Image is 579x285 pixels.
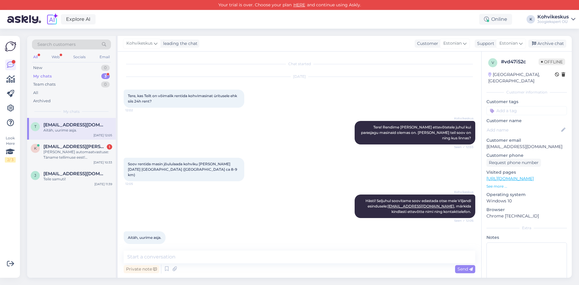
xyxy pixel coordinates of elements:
p: Notes [486,234,567,241]
img: explore-ai [46,13,59,26]
span: Estonian [443,40,462,47]
div: New [33,65,42,71]
div: Support [475,40,494,47]
div: Aitäh, uurime asja. [43,128,112,133]
div: 2 / 3 [5,157,16,163]
span: t [34,124,36,129]
span: tammemaret@gmail.com [43,122,106,128]
a: KohvikeskusJoogiekspert OÜ [537,14,575,24]
p: Chrome [TECHNICAL_ID] [486,213,567,219]
div: My chats [33,73,52,79]
span: Kohvikeskus [451,190,473,194]
div: Request phone number [486,159,541,167]
div: 0 [101,81,110,87]
div: Look Here [5,135,16,163]
div: [DATE] [124,74,475,79]
div: All [33,90,38,96]
span: joseanedegiacomo@gmail.com [43,171,106,176]
p: [EMAIL_ADDRESS][DOMAIN_NAME] [486,144,567,150]
span: My chats [63,109,80,114]
div: [PERSON_NAME] automaatvastuse: Täname tellimuse eest! [PERSON_NAME][GEOGRAPHIC_DATA] Teile OSC ku... [43,149,112,160]
div: [GEOGRAPHIC_DATA], [GEOGRAPHIC_DATA] [488,71,555,84]
div: 0 [101,65,110,71]
div: [DATE] 11:39 [94,182,112,186]
span: Kohvikeskus [126,40,153,47]
p: Windows 10 [486,198,567,204]
span: Kohvikeskus [451,116,473,121]
div: Archived [33,98,51,104]
p: Customer name [486,118,567,124]
div: Kohvikeskus [537,14,569,19]
p: Operating system [486,192,567,198]
p: Browser [486,207,567,213]
div: Web [50,53,61,61]
a: Explore AI [61,14,96,24]
span: 12:08 [125,244,148,249]
div: [DATE] 12:05 [93,133,112,138]
span: Send [457,266,473,272]
p: Customer email [486,137,567,144]
div: Online [479,14,512,25]
div: Archive chat [528,40,566,48]
span: k [34,146,37,150]
div: Chat started [124,61,475,67]
span: Hästi! Seljuhul soovitame soov edastada otse meie Viljandi esindusele: , märkida kindlasti ettevõ... [365,198,472,214]
div: Email [98,53,111,61]
input: Add a tag [486,106,567,115]
p: Customer phone [486,152,567,159]
span: v [492,60,494,65]
a: HERE [292,2,307,8]
span: Soov rentida masin jõululaada kohviku [PERSON_NAME] [DATE] [GEOGRAPHIC_DATA] ([GEOGRAPHIC_DATA] c... [128,162,238,177]
img: Askly Logo [5,41,16,52]
div: Private note [124,265,159,273]
div: Customer [415,40,438,47]
span: 12:02 [125,108,148,112]
p: Visited pages [486,169,567,176]
span: Tere, kas Teilt on võimalik rentida kohvimasinat üritusele ehk siis 24h rent? [128,93,238,103]
span: kalev.lillo@gmail.com [43,144,106,149]
span: Tere! Rendime [PERSON_NAME] ettevõtetele juhul kui parasjagu masinaid olemas on. [PERSON_NAME] te... [361,125,472,140]
div: [DATE] 10:33 [93,160,112,165]
p: Customer tags [486,99,567,105]
div: K [527,15,535,24]
a: [EMAIL_ADDRESS][DOMAIN_NAME] [388,204,454,208]
span: 12:05 [125,182,148,186]
a: [URL][DOMAIN_NAME] [486,176,534,181]
input: Add name [487,127,560,133]
div: 3 [101,73,110,79]
div: All [32,53,39,61]
div: Teile samuti! [43,176,112,182]
div: 1 [107,144,112,150]
div: Customer information [486,90,567,95]
span: Seen ✓ 12:06 [451,218,473,223]
p: See more ... [486,184,567,189]
div: Socials [72,53,87,61]
span: Offline [539,59,565,65]
div: Joogiekspert OÜ [537,19,569,24]
span: Search customers [37,41,76,48]
span: Estonian [499,40,518,47]
div: Team chats [33,81,55,87]
span: j [34,173,36,178]
div: # vd47i52c [501,58,539,65]
div: Extra [486,225,567,231]
span: Seen ✓ 12:03 [451,145,473,149]
span: Aitäh, uurime asja. [128,235,161,240]
div: leading the chat [161,40,198,47]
